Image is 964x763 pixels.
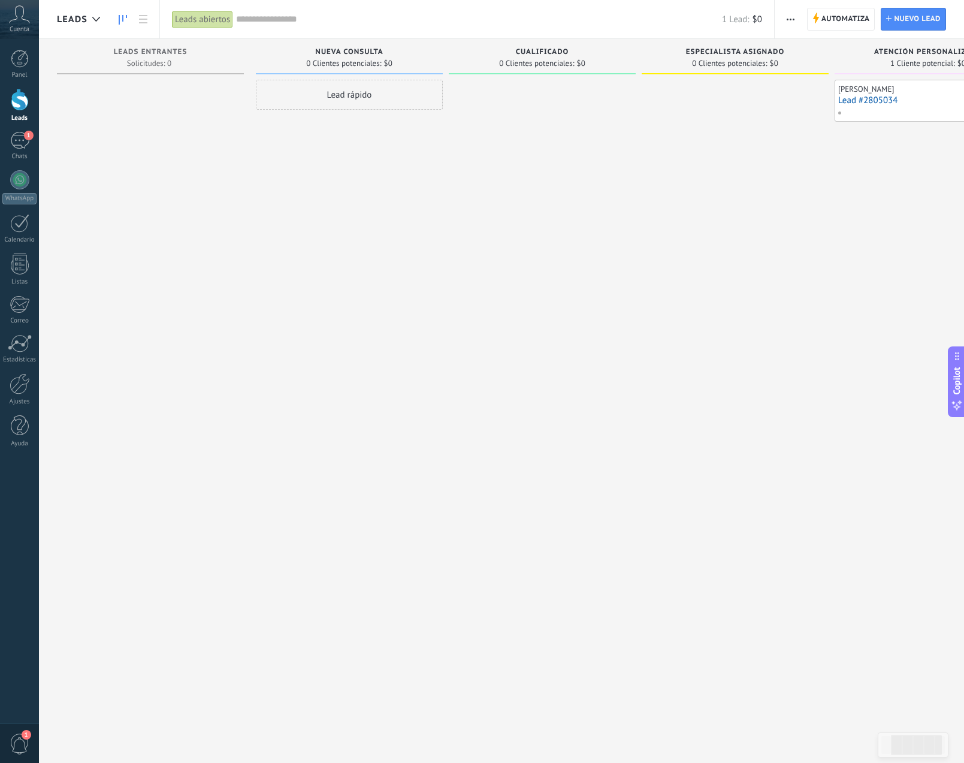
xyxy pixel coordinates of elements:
[384,60,392,67] span: $0
[2,278,37,286] div: Listas
[63,48,238,58] div: Leads Entrantes
[807,8,875,31] a: Automatiza
[686,48,784,56] span: Especialista asignado
[894,8,941,30] span: Nuevo lead
[455,48,630,58] div: Cualificado
[57,14,87,25] span: Leads
[172,11,233,28] div: Leads abiertos
[24,131,34,140] span: 1
[133,8,153,31] a: Lista
[2,236,37,244] div: Calendario
[821,8,870,30] span: Automatiza
[10,26,29,34] span: Cuenta
[113,8,133,31] a: Leads
[2,317,37,325] div: Correo
[2,153,37,161] div: Chats
[306,60,381,67] span: 0 Clientes potenciales:
[2,114,37,122] div: Leads
[577,60,585,67] span: $0
[127,60,171,67] span: Solicitudes: 0
[648,48,823,58] div: Especialista asignado
[2,356,37,364] div: Estadísticas
[2,440,37,448] div: Ayuda
[770,60,778,67] span: $0
[516,48,569,56] span: Cualificado
[2,398,37,406] div: Ajustes
[256,80,443,110] div: Lead rápido
[315,48,383,56] span: Nueva consulta
[782,8,799,31] button: Más
[499,60,574,67] span: 0 Clientes potenciales:
[114,48,188,56] span: Leads Entrantes
[722,14,749,25] span: 1 Lead:
[692,60,767,67] span: 0 Clientes potenciales:
[951,367,963,394] span: Copilot
[22,730,31,740] span: 1
[753,14,762,25] span: $0
[2,193,37,204] div: WhatsApp
[890,60,955,67] span: 1 Cliente potencial:
[262,48,437,58] div: Nueva consulta
[2,71,37,79] div: Panel
[881,8,946,31] a: Nuevo lead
